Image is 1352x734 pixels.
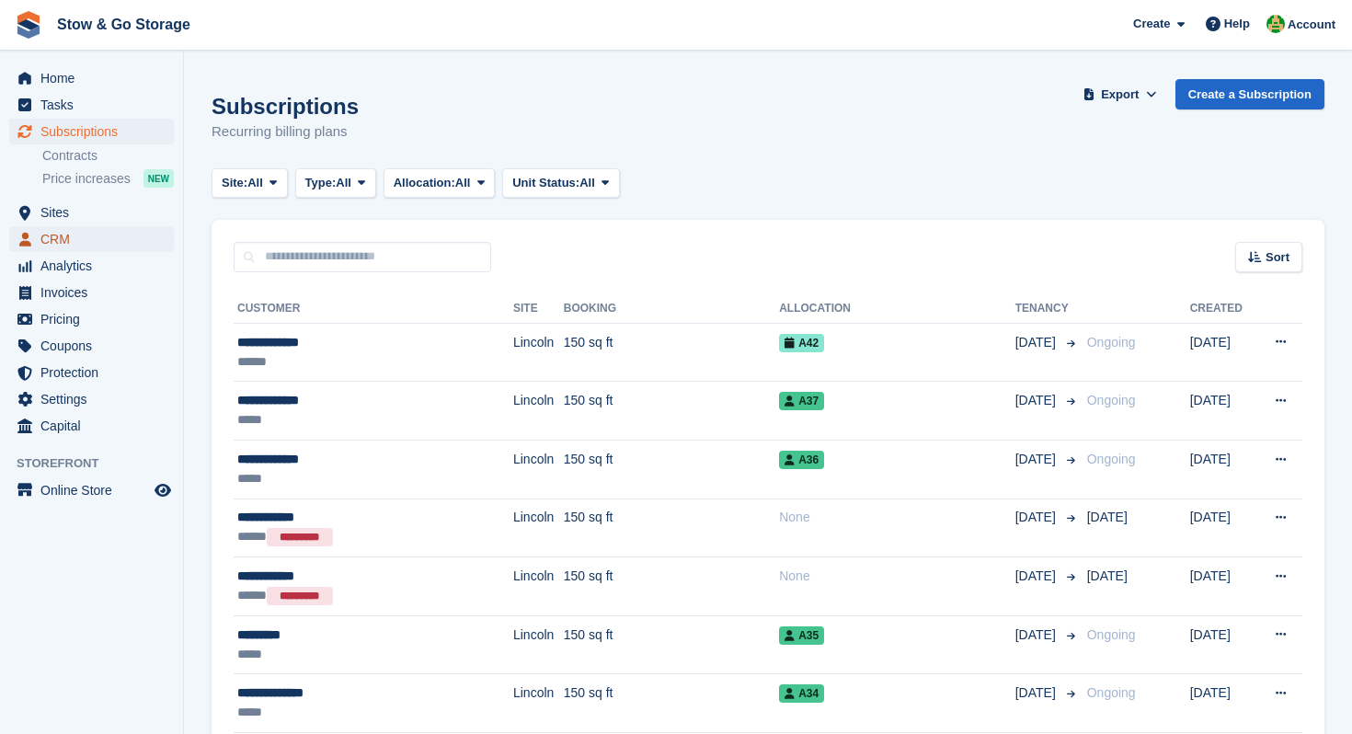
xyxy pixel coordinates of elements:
[1190,615,1255,674] td: [DATE]
[15,11,42,39] img: stora-icon-8386f47178a22dfd0bd8f6a31ec36ba5ce8667c1dd55bd0f319d3a0aa187defe.svg
[1015,508,1060,527] span: [DATE]
[779,508,1015,527] div: None
[40,360,151,385] span: Protection
[40,333,151,359] span: Coupons
[1175,79,1324,109] a: Create a Subscription
[564,615,779,674] td: 150 sq ft
[1190,382,1255,441] td: [DATE]
[1087,568,1128,583] span: [DATE]
[502,168,619,199] button: Unit Status: All
[212,94,359,119] h1: Subscriptions
[40,253,151,279] span: Analytics
[1087,335,1136,350] span: Ongoing
[1288,16,1335,34] span: Account
[779,392,824,410] span: A37
[513,323,564,382] td: Lincoln
[1190,674,1255,733] td: [DATE]
[234,294,513,324] th: Customer
[1190,557,1255,616] td: [DATE]
[222,174,247,192] span: Site:
[779,684,824,703] span: A34
[564,557,779,616] td: 150 sq ft
[1015,625,1060,645] span: [DATE]
[564,440,779,499] td: 150 sq ft
[564,382,779,441] td: 150 sq ft
[779,294,1015,324] th: Allocation
[564,323,779,382] td: 150 sq ft
[40,413,151,439] span: Capital
[779,626,824,645] span: A35
[512,174,579,192] span: Unit Status:
[9,200,174,225] a: menu
[1087,685,1136,700] span: Ongoing
[9,226,174,252] a: menu
[513,294,564,324] th: Site
[9,477,174,503] a: menu
[1224,15,1250,33] span: Help
[1015,683,1060,703] span: [DATE]
[40,200,151,225] span: Sites
[1087,510,1128,524] span: [DATE]
[513,440,564,499] td: Lincoln
[40,65,151,91] span: Home
[9,280,174,305] a: menu
[9,413,174,439] a: menu
[9,360,174,385] a: menu
[9,386,174,412] a: menu
[1266,15,1285,33] img: Alex Taylor
[1133,15,1170,33] span: Create
[295,168,376,199] button: Type: All
[9,253,174,279] a: menu
[1015,294,1080,324] th: Tenancy
[513,499,564,557] td: Lincoln
[455,174,471,192] span: All
[564,294,779,324] th: Booking
[513,674,564,733] td: Lincoln
[513,615,564,674] td: Lincoln
[40,226,151,252] span: CRM
[40,306,151,332] span: Pricing
[152,479,174,501] a: Preview store
[1015,391,1060,410] span: [DATE]
[1101,86,1139,104] span: Export
[384,168,496,199] button: Allocation: All
[9,65,174,91] a: menu
[9,119,174,144] a: menu
[336,174,351,192] span: All
[513,382,564,441] td: Lincoln
[305,174,337,192] span: Type:
[42,170,131,188] span: Price increases
[779,451,824,469] span: A36
[1015,333,1060,352] span: [DATE]
[40,92,151,118] span: Tasks
[9,92,174,118] a: menu
[513,557,564,616] td: Lincoln
[1266,248,1289,267] span: Sort
[9,333,174,359] a: menu
[40,119,151,144] span: Subscriptions
[779,567,1015,586] div: None
[394,174,455,192] span: Allocation:
[579,174,595,192] span: All
[1190,440,1255,499] td: [DATE]
[1087,452,1136,466] span: Ongoing
[40,477,151,503] span: Online Store
[1087,627,1136,642] span: Ongoing
[40,386,151,412] span: Settings
[1087,393,1136,407] span: Ongoing
[564,674,779,733] td: 150 sq ft
[212,121,359,143] p: Recurring billing plans
[1080,79,1161,109] button: Export
[9,306,174,332] a: menu
[212,168,288,199] button: Site: All
[779,334,824,352] span: A42
[50,9,198,40] a: Stow & Go Storage
[247,174,263,192] span: All
[143,169,174,188] div: NEW
[1015,567,1060,586] span: [DATE]
[17,454,183,473] span: Storefront
[1190,294,1255,324] th: Created
[1190,499,1255,557] td: [DATE]
[1190,323,1255,382] td: [DATE]
[1015,450,1060,469] span: [DATE]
